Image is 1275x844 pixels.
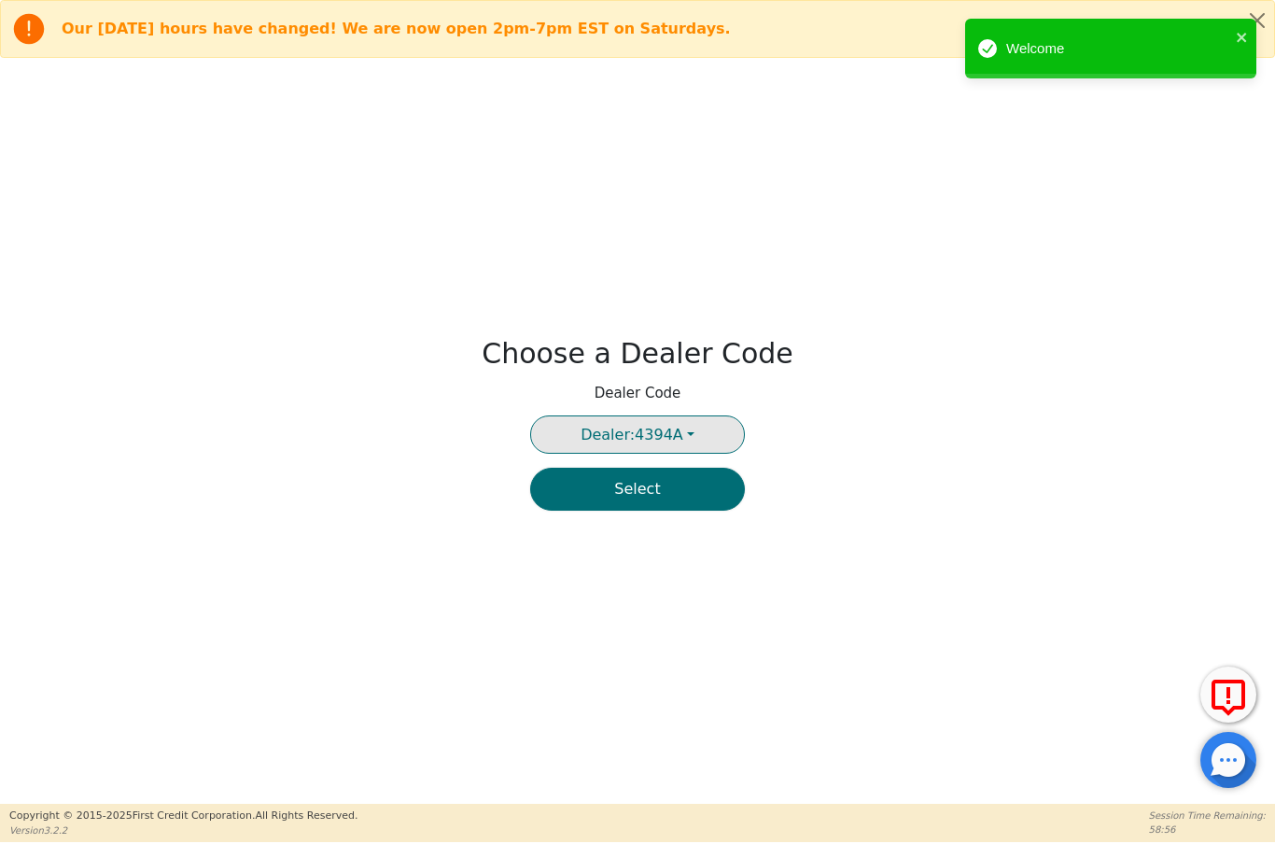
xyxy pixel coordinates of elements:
button: Report Error to FCC [1200,667,1256,723]
p: 58:56 [1149,823,1266,837]
p: Version 3.2.2 [9,823,357,837]
p: Copyright © 2015- 2025 First Credit Corporation. [9,809,357,824]
b: Our [DATE] hours have changed! We are now open 2pm-7pm EST on Saturdays. [62,20,731,37]
span: 4394A [581,426,683,443]
span: Dealer: [581,426,635,443]
button: close [1236,26,1249,48]
button: Close alert [1240,1,1274,39]
button: Select [530,468,745,511]
p: Session Time Remaining: [1149,809,1266,823]
span: All Rights Reserved. [255,809,357,822]
h2: Choose a Dealer Code [482,337,793,371]
div: Welcome [1006,38,1230,60]
button: Dealer:4394A [530,415,745,454]
h4: Dealer Code [595,385,681,401]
